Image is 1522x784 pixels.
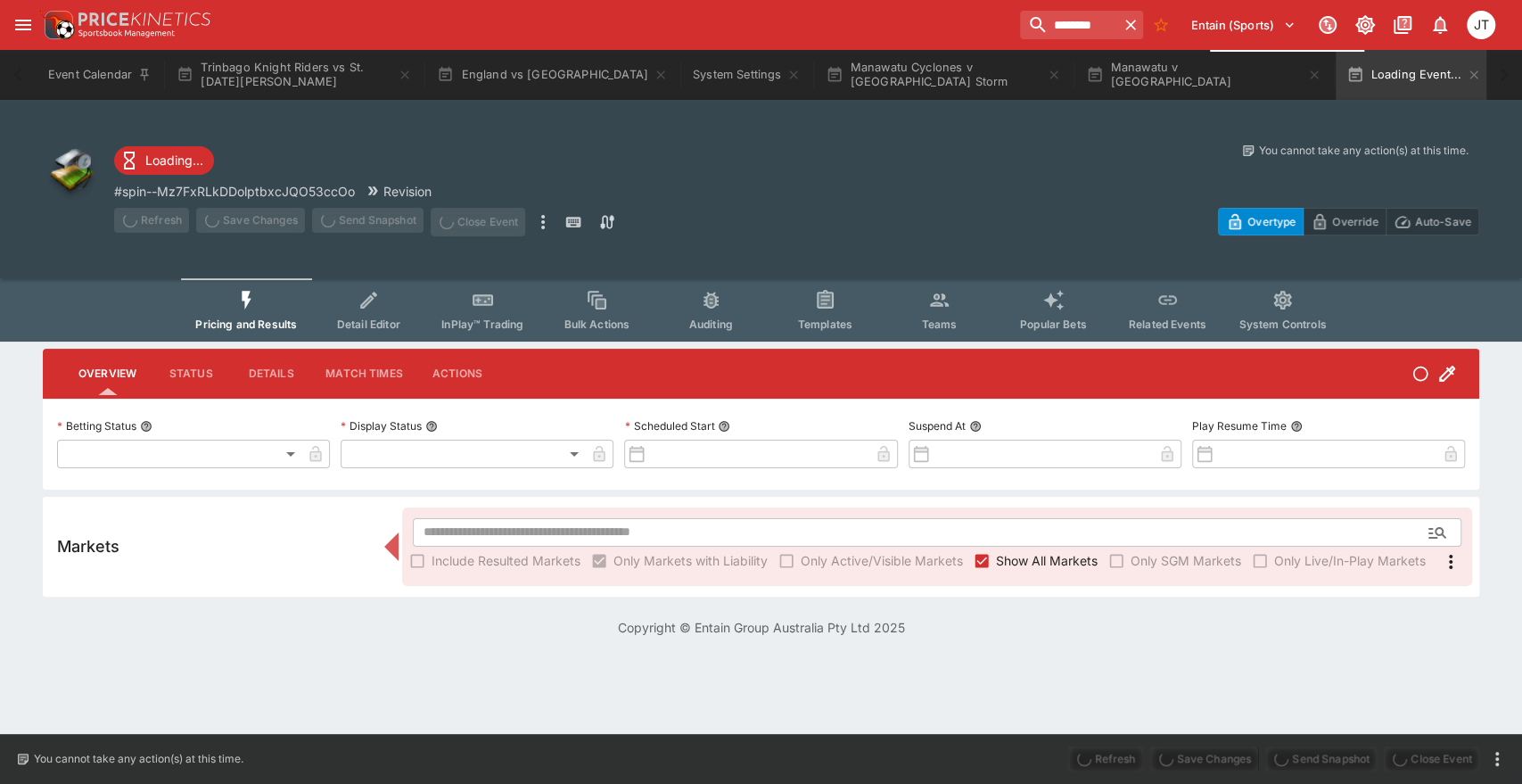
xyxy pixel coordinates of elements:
[969,420,982,433] button: Suspend At
[1486,748,1508,770] button: more
[1386,9,1419,41] button: Documentation
[341,418,422,433] p: Display Status
[166,50,423,100] button: Trinbago Knight Riders vs St. [DATE][PERSON_NAME]
[1192,418,1287,433] p: Play Resume Time
[613,551,768,570] span: Only Markets with Liability
[815,50,1072,100] button: Manawatu Cyclones v [GEOGRAPHIC_DATA] Storm
[1147,11,1175,39] button: No Bookmarks
[39,7,75,43] img: PriceKinetics Logo
[1424,9,1456,41] button: Notifications
[718,420,730,433] button: Scheduled Start
[78,29,175,37] img: Sportsbook Management
[1218,208,1304,235] button: Overtype
[798,318,852,331] span: Templates
[1218,208,1479,235] div: Start From
[145,151,203,169] p: Loading...
[57,536,119,557] h5: Markets
[1336,50,1492,100] button: Loading Event...
[1461,5,1501,45] button: Joshua Thomson
[801,551,963,570] span: Only Active/Visible Markets
[114,182,355,201] p: Copy To Clipboard
[532,208,554,236] button: more
[426,50,679,100] button: England vs [GEOGRAPHIC_DATA]
[1332,212,1378,231] p: Override
[34,751,243,767] p: You cannot take any action(s) at this time.
[441,318,523,331] span: InPlay™ Trading
[1421,516,1453,549] button: Open
[1131,551,1241,570] span: Only SGM Markets
[1129,318,1206,331] span: Related Events
[7,9,39,41] button: open drawer
[417,352,498,395] button: Actions
[1290,420,1303,433] button: Play Resume Time
[1020,11,1118,39] input: search
[564,318,629,331] span: Bulk Actions
[1415,212,1471,231] p: Auto-Save
[337,318,400,331] span: Detail Editor
[311,352,417,395] button: Match Times
[1274,551,1426,570] span: Only Live/In-Play Markets
[195,318,297,331] span: Pricing and Results
[140,420,152,433] button: Betting Status
[1020,318,1087,331] span: Popular Bets
[432,551,580,570] span: Include Resulted Markets
[43,143,100,200] img: other.png
[383,182,432,201] p: Revision
[181,278,1340,342] div: Event type filters
[1075,50,1332,100] button: Manawatu v [GEOGRAPHIC_DATA]
[1349,9,1381,41] button: Toggle light/dark mode
[231,352,311,395] button: Details
[1440,551,1461,573] svg: More
[57,418,136,433] p: Betting Status
[1467,11,1495,39] div: Joshua Thomson
[425,420,438,433] button: Display Status
[1303,208,1386,235] button: Override
[78,12,210,26] img: PriceKinetics
[921,318,957,331] span: Teams
[624,418,714,433] p: Scheduled Start
[689,318,733,331] span: Auditing
[64,352,151,395] button: Overview
[37,50,162,100] button: Event Calendar
[1247,212,1296,231] p: Overtype
[996,551,1098,570] span: Show All Markets
[151,352,231,395] button: Status
[1259,143,1469,159] p: You cannot take any action(s) at this time.
[1386,208,1479,235] button: Auto-Save
[1238,318,1326,331] span: System Controls
[1181,11,1306,39] button: Select Tenant
[909,418,966,433] p: Suspend At
[1312,9,1344,41] button: Connected to PK
[682,50,811,100] button: System Settings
